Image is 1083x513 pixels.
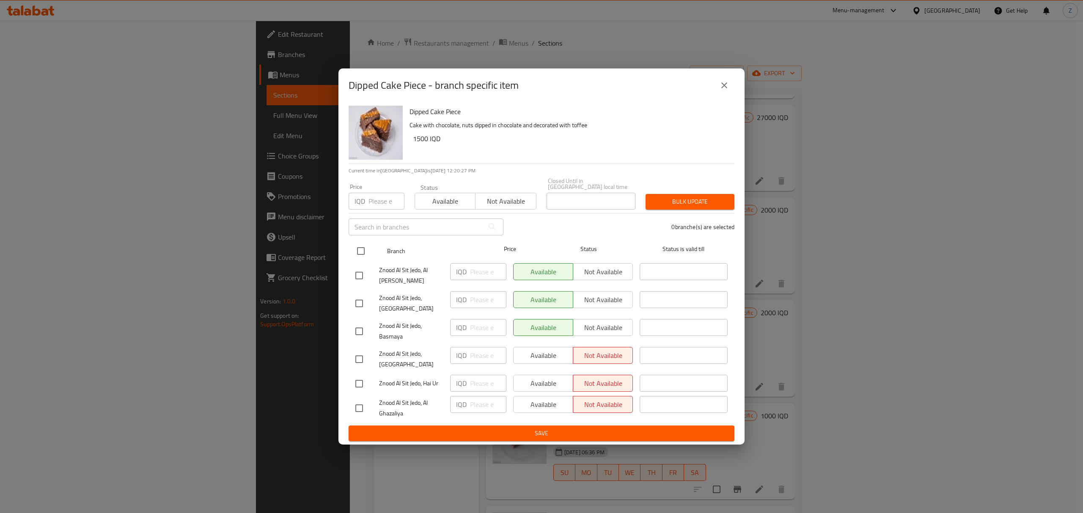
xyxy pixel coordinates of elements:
[418,195,472,207] span: Available
[470,263,506,280] input: Please enter price
[349,167,734,175] p: Current time in [GEOGRAPHIC_DATA] is [DATE] 12:20:27 PM
[652,196,728,207] span: Bulk update
[671,223,734,231] p: 0 branche(s) are selected
[470,291,506,308] input: Please enter price
[456,378,467,388] p: IQD
[545,244,633,254] span: Status
[640,244,728,254] span: Status is valid till
[379,349,443,370] span: Znood Al Sit Jedo, [GEOGRAPHIC_DATA]
[475,193,536,210] button: Not available
[413,133,728,145] h6: 1500 IQD
[387,246,475,256] span: Branch
[456,322,467,333] p: IQD
[646,194,734,210] button: Bulk update
[456,267,467,277] p: IQD
[355,196,365,206] p: IQD
[470,396,506,413] input: Please enter price
[456,399,467,409] p: IQD
[379,293,443,314] span: Znood Al Sit Jedo, [GEOGRAPHIC_DATA]
[368,193,404,210] input: Please enter price
[410,120,728,131] p: Cake with chocolate, nuts dipped in chocolate and decorated with toffee
[456,295,467,305] p: IQD
[714,75,734,96] button: close
[482,244,538,254] span: Price
[479,195,533,207] span: Not available
[456,350,467,360] p: IQD
[379,398,443,419] span: Znood Al Sit Jedo, Al Ghazaliya
[470,375,506,392] input: Please enter price
[355,428,728,439] span: Save
[379,321,443,342] span: Znood Al Sit Jedo, Basmaya
[349,218,484,235] input: Search in branches
[349,426,734,441] button: Save
[379,265,443,286] span: Znood Al Sit Jedo, Al [PERSON_NAME]
[470,319,506,336] input: Please enter price
[379,378,443,389] span: Znood Al Sit Jedo, Hai Ur
[415,193,476,210] button: Available
[410,106,728,117] h6: Dipped Cake Piece
[349,79,519,92] h2: Dipped Cake Piece - branch specific item
[470,347,506,364] input: Please enter price
[349,106,403,160] img: Dipped Cake Piece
